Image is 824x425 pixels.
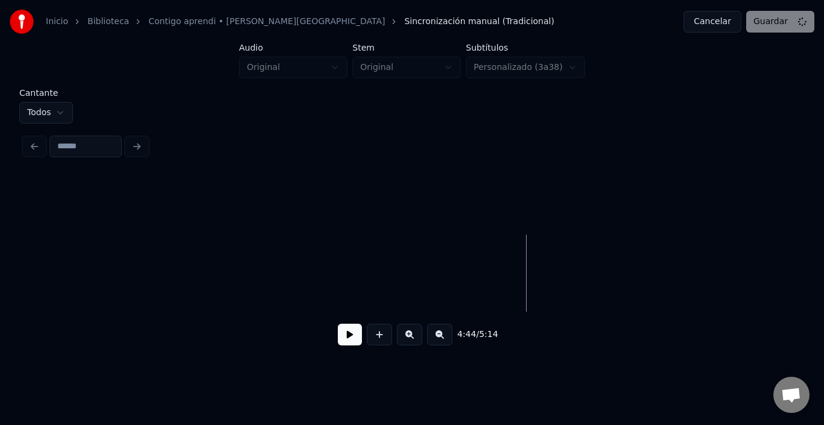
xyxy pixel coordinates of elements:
label: Stem [352,43,461,52]
div: Chat abierto [773,377,810,413]
nav: breadcrumb [46,16,554,28]
a: Biblioteca [87,16,129,28]
label: Subtítulos [466,43,585,52]
button: Cancelar [683,11,741,33]
label: Cantante [19,89,73,97]
span: Sincronización manual (Tradicional) [404,16,554,28]
span: 4:44 [457,329,476,341]
div: / [457,329,486,341]
a: Contigo aprendi • [PERSON_NAME][GEOGRAPHIC_DATA] [148,16,385,28]
span: 5:14 [479,329,498,341]
label: Audio [239,43,347,52]
img: youka [10,10,34,34]
a: Inicio [46,16,68,28]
